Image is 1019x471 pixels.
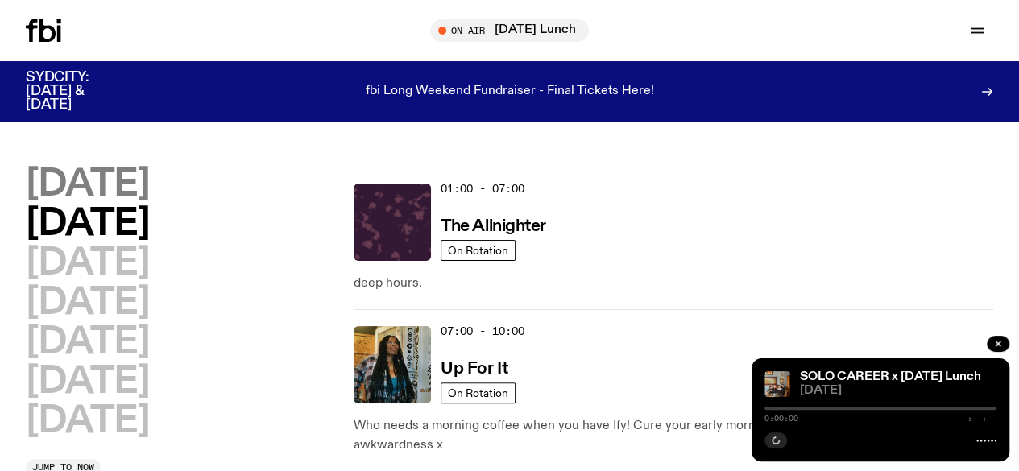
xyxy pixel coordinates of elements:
[800,385,996,397] span: [DATE]
[26,246,149,282] button: [DATE]
[441,240,516,261] a: On Rotation
[441,181,524,196] span: 01:00 - 07:00
[963,415,996,423] span: -:--:--
[354,416,993,455] p: Who needs a morning coffee when you have Ify! Cure your early morning grog w/ SMAC, chat and extr...
[354,326,431,403] img: Ify - a Brown Skin girl with black braided twists, looking up to the side with her tongue stickin...
[26,285,149,321] button: [DATE]
[448,387,508,399] span: On Rotation
[26,206,149,242] button: [DATE]
[441,361,507,378] h3: Up For It
[441,357,507,378] a: Up For It
[26,364,149,400] button: [DATE]
[354,274,993,293] p: deep hours.
[26,167,149,203] button: [DATE]
[441,218,546,235] h3: The Allnighter
[430,19,589,42] button: On Air[DATE] Lunch
[26,71,129,112] h3: SYDCITY: [DATE] & [DATE]
[800,370,981,383] a: SOLO CAREER x [DATE] Lunch
[366,85,654,99] p: fbi Long Weekend Fundraiser - Final Tickets Here!
[441,215,546,235] a: The Allnighter
[26,324,149,361] button: [DATE]
[764,371,790,397] img: solo career 4 slc
[26,403,149,440] button: [DATE]
[441,324,524,339] span: 07:00 - 10:00
[441,382,516,403] a: On Rotation
[448,245,508,257] span: On Rotation
[764,415,798,423] span: 0:00:00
